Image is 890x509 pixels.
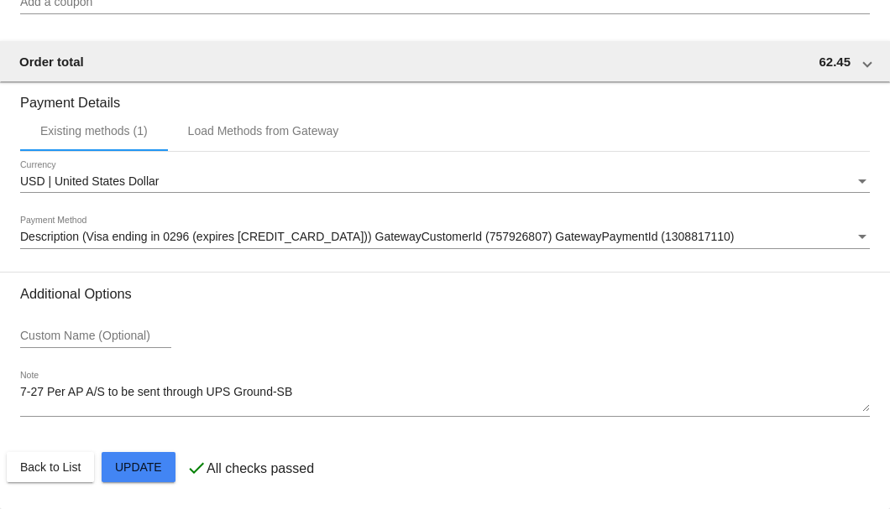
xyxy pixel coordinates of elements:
span: 62.45 [819,55,851,69]
span: Update [115,460,162,474]
mat-icon: check [186,458,207,478]
button: Update [102,452,175,482]
mat-select: Payment Method [20,231,870,244]
mat-select: Currency [20,175,870,189]
button: Back to List [7,452,94,482]
span: USD | United States Dollar [20,174,159,188]
p: All checks passed [207,461,314,476]
span: Back to List [20,460,81,474]
div: Existing methods (1) [40,124,148,138]
span: Description (Visa ending in 0296 (expires [CREDIT_CARD_DATA])) GatewayCustomerId (757926807) Gate... [20,230,735,243]
h3: Additional Options [20,286,870,302]
h3: Payment Details [20,82,870,111]
div: Load Methods from Gateway [188,124,339,138]
span: Order total [19,55,84,69]
input: Custom Name (Optional) [20,330,171,343]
